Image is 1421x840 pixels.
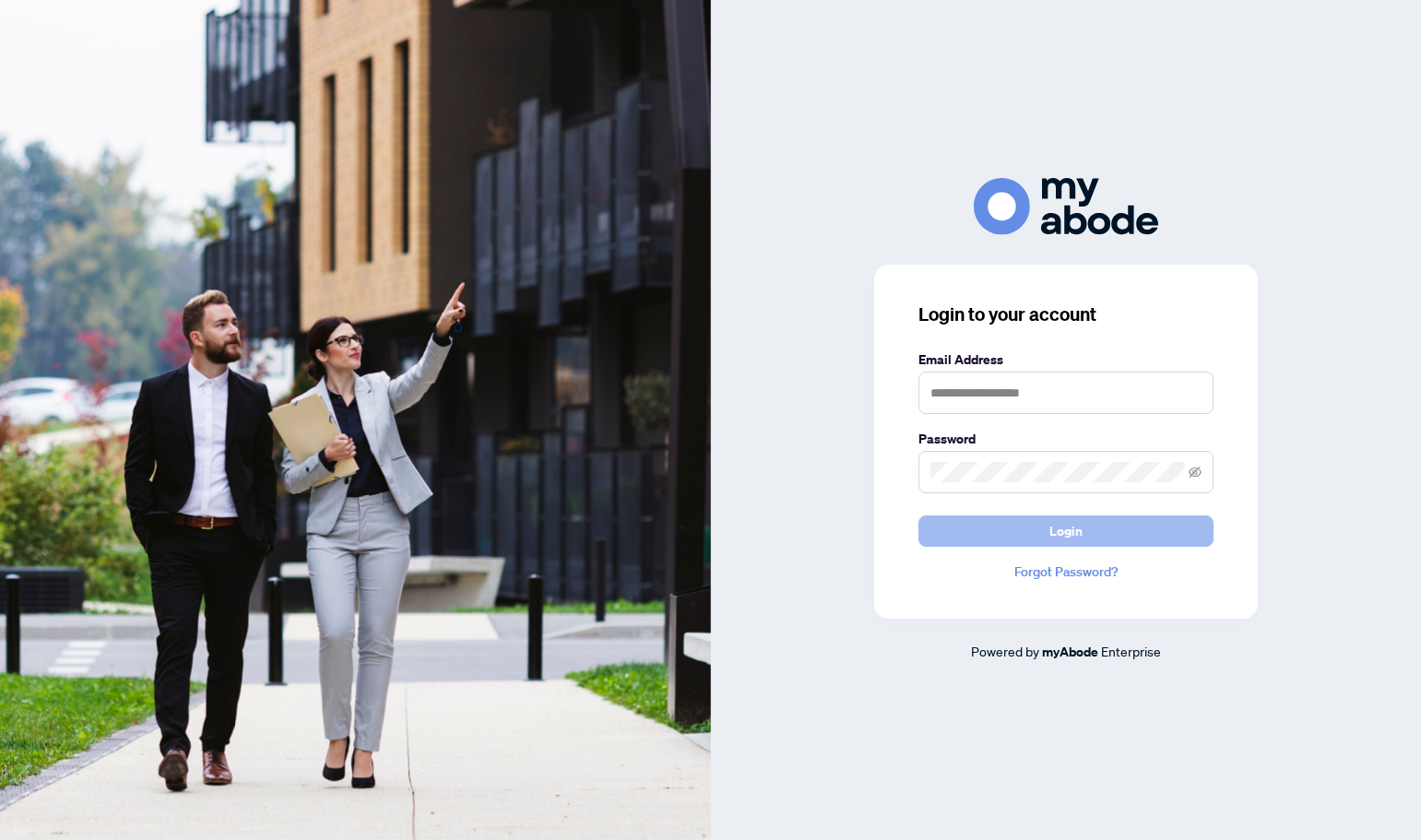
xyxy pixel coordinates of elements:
[918,515,1214,547] button: Login
[1101,643,1161,659] span: Enterprise
[918,429,1214,449] label: Password
[1042,642,1098,662] a: myAbode
[974,178,1158,234] img: ma-logo
[918,562,1214,582] a: Forgot Password?
[918,349,1214,370] label: Email Address
[971,643,1039,659] span: Powered by
[918,302,1214,327] h3: Login to your account
[1189,466,1202,479] span: eye-invisible
[1049,516,1083,546] span: Login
